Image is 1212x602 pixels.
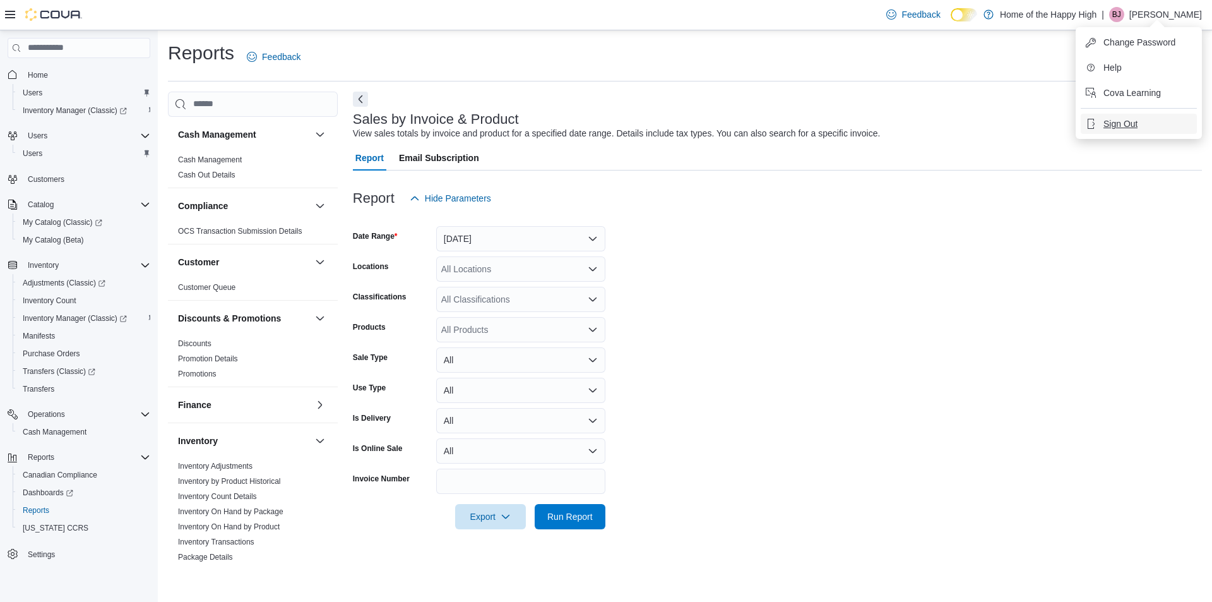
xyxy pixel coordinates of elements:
[242,44,306,69] a: Feedback
[178,170,235,180] span: Cash Out Details
[18,503,54,518] a: Reports
[425,192,491,205] span: Hide Parameters
[178,522,280,531] a: Inventory On Hand by Product
[23,105,127,116] span: Inventory Manager (Classic)
[353,127,881,140] div: View sales totals by invoice and product for a specified date range. Details include tax types. Y...
[1103,87,1161,99] span: Cova Learning
[23,427,86,437] span: Cash Management
[28,131,47,141] span: Users
[178,492,257,501] a: Inventory Count Details
[312,433,328,448] button: Inventory
[13,466,155,484] button: Canadian Compliance
[3,127,155,145] button: Users
[28,409,65,419] span: Operations
[13,292,155,310] button: Inventory Count
[23,523,88,533] span: [US_STATE] CCRS
[18,346,85,361] a: Purchase Orders
[353,474,410,484] label: Invoice Number
[28,200,54,210] span: Catalog
[18,346,150,361] span: Purchase Orders
[178,227,302,236] a: OCS Transaction Submission Details
[436,378,605,403] button: All
[23,217,102,227] span: My Catalog (Classic)
[23,197,59,212] button: Catalog
[1081,114,1197,134] button: Sign Out
[1081,83,1197,103] button: Cova Learning
[1000,7,1096,22] p: Home of the Happy High
[13,363,155,380] a: Transfers (Classic)
[436,226,605,251] button: [DATE]
[178,435,310,447] button: Inventory
[178,522,280,532] span: Inventory On Hand by Product
[881,2,945,27] a: Feedback
[178,128,256,141] h3: Cash Management
[23,546,150,562] span: Settings
[178,282,235,292] span: Customer Queue
[178,339,211,349] span: Discounts
[178,567,233,577] span: Package History
[3,196,155,214] button: Catalog
[312,127,328,142] button: Cash Management
[178,476,281,486] span: Inventory by Product Historical
[23,296,76,306] span: Inventory Count
[28,550,55,560] span: Settings
[23,258,150,273] span: Inventory
[178,538,254,546] a: Inventory Transactions
[178,171,235,179] a: Cash Out Details
[23,349,80,359] span: Purchase Orders
[405,186,496,211] button: Hide Parameters
[18,328,150,344] span: Manifests
[18,103,132,118] a: Inventory Manager (Classic)
[436,408,605,433] button: All
[28,70,48,80] span: Home
[23,88,42,98] span: Users
[23,128,52,143] button: Users
[178,256,310,268] button: Customer
[18,503,150,518] span: Reports
[178,435,218,447] h3: Inventory
[178,461,252,471] span: Inventory Adjustments
[168,152,338,188] div: Cash Management
[18,467,102,483] a: Canadian Compliance
[353,292,407,302] label: Classifications
[13,231,155,249] button: My Catalog (Beta)
[547,510,593,523] span: Run Report
[262,51,300,63] span: Feedback
[178,339,211,348] a: Discounts
[18,485,150,500] span: Dashboards
[3,66,155,84] button: Home
[3,406,155,423] button: Operations
[463,504,518,529] span: Export
[178,312,310,325] button: Discounts & Promotions
[312,198,328,214] button: Compliance
[18,146,47,161] a: Users
[23,67,150,83] span: Home
[178,283,235,292] a: Customer Queue
[23,384,54,394] span: Transfers
[23,450,59,465] button: Reports
[353,231,398,241] label: Date Range
[178,354,238,364] span: Promotion Details
[23,148,42,159] span: Users
[18,293,150,308] span: Inventory Count
[353,383,386,393] label: Use Type
[178,491,257,502] span: Inventory Count Details
[23,235,84,245] span: My Catalog (Beta)
[23,547,60,562] a: Settings
[18,364,150,379] span: Transfers (Classic)
[1112,7,1121,22] span: BJ
[23,68,53,83] a: Home
[353,92,368,107] button: Next
[1103,61,1122,74] span: Help
[178,399,211,411] h3: Finance
[355,145,384,171] span: Report
[8,61,150,596] nav: Complex example
[312,397,328,412] button: Finance
[178,537,254,547] span: Inventory Transactions
[18,275,110,291] a: Adjustments (Classic)
[951,8,977,21] input: Dark Mode
[18,328,60,344] a: Manifests
[13,502,155,519] button: Reports
[18,382,59,397] a: Transfers
[23,172,69,187] a: Customers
